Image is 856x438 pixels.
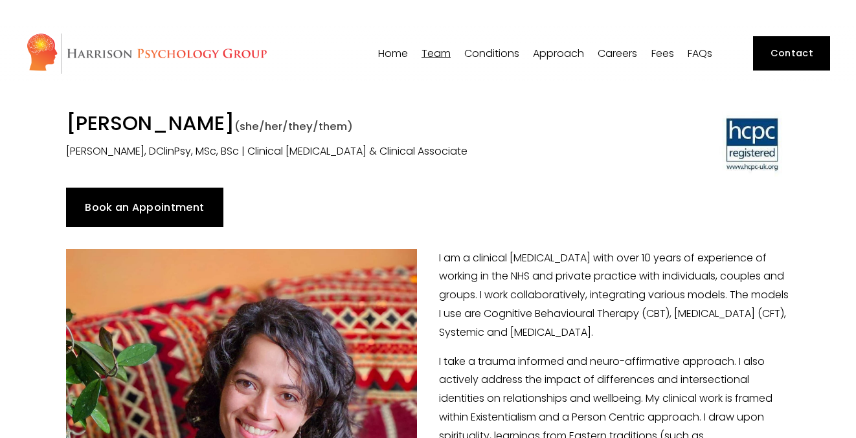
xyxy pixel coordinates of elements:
a: folder dropdown [533,47,584,60]
span: (she/her/they/them) [234,118,353,134]
a: Contact [753,36,830,71]
img: Harrison Psychology Group [26,32,267,74]
a: folder dropdown [464,47,519,60]
a: FAQs [688,47,712,60]
a: folder dropdown [422,47,451,60]
a: Book an Appointment [66,188,223,226]
a: Careers [598,47,637,60]
span: Team [422,49,451,59]
span: Approach [533,49,584,59]
span: Conditions [464,49,519,59]
a: Home [378,47,408,60]
p: I am a clinical [MEDICAL_DATA] with over 10 years of experience of working in the NHS and private... [66,249,790,342]
p: [PERSON_NAME], DClinPsy, MSc, BSc | Clinical [MEDICAL_DATA] & Clinical Associate [66,142,603,161]
a: Fees [651,47,674,60]
h1: [PERSON_NAME] [66,111,603,138]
